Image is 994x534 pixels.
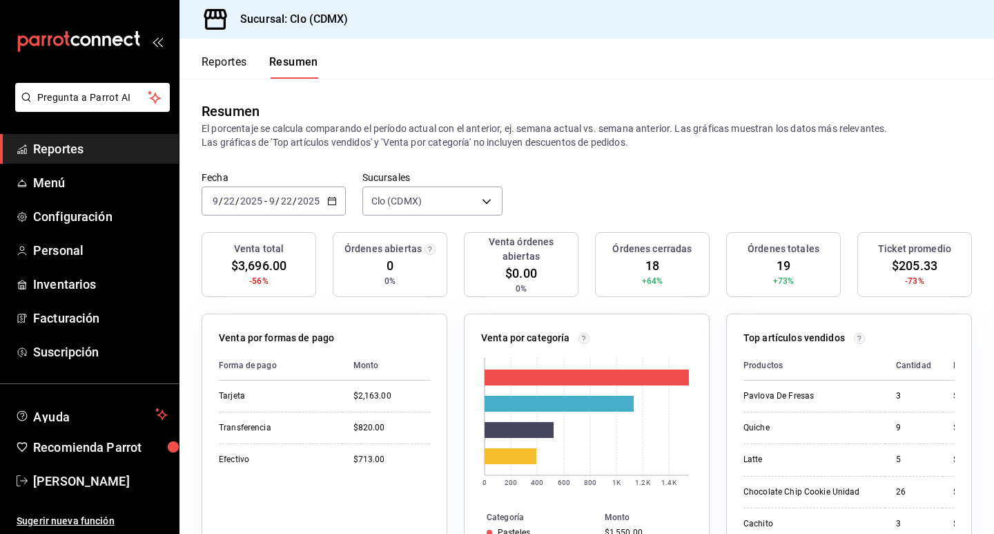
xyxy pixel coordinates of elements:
div: $810.00 [953,422,991,434]
p: Venta por formas de pago [219,331,334,345]
span: Menú [33,173,168,192]
span: $0.00 [505,264,537,283]
span: -56% [249,275,269,287]
a: Pregunta a Parrot AI [10,100,170,115]
span: $3,696.00 [231,256,286,275]
span: Sugerir nueva función [17,514,168,528]
div: 3 [896,518,931,530]
span: $205.33 [892,256,937,275]
text: 600 [558,479,570,486]
h3: Órdenes totales [748,242,819,256]
span: Clo (CDMX) [371,194,422,208]
h3: Sucursal: Clo (CDMX) [229,11,349,28]
span: 18 [645,256,659,275]
h3: Órdenes cerradas [612,242,692,256]
text: 1.2K [635,479,650,486]
span: +64% [642,275,663,287]
div: Pavlova De Fresas [743,390,874,402]
input: ---- [240,196,263,207]
div: $1,550.00 [953,390,991,402]
p: Venta por categoría [481,331,570,345]
span: [PERSON_NAME] [33,472,168,490]
span: Pregunta a Parrot AI [37,90,148,105]
h3: Órdenes abiertas [344,242,422,256]
div: Transferencia [219,422,331,434]
text: 400 [531,479,543,486]
div: 3 [896,390,931,402]
span: Reportes [33,140,168,158]
p: Top artículos vendidos [743,331,845,345]
label: Sucursales [362,173,503,182]
span: 0 [387,256,393,275]
h3: Venta órdenes abiertas [470,235,572,264]
span: - [264,196,267,207]
text: 0 [483,479,487,486]
span: Suscripción [33,343,168,361]
th: Categoría [465,510,599,525]
label: Fecha [202,173,346,182]
div: Tarjeta [219,390,331,402]
div: $713.00 [353,454,430,466]
span: Recomienda Parrot [33,438,168,457]
div: 26 [896,486,931,498]
div: $260.00 [953,486,991,498]
span: -73% [905,275,924,287]
span: +73% [773,275,795,287]
button: open_drawer_menu [152,36,163,47]
h3: Ticket promedio [878,242,951,256]
span: Facturación [33,309,168,327]
span: Personal [33,241,168,260]
input: -- [269,196,275,207]
div: navigation tabs [202,55,318,79]
input: ---- [297,196,320,207]
div: 9 [896,422,931,434]
span: / [235,196,240,207]
div: Cachito [743,518,874,530]
text: 1.4K [661,479,676,486]
div: Chocolate Chip Cookie Unidad [743,486,874,498]
span: / [275,196,280,207]
span: / [219,196,223,207]
h3: Venta total [234,242,284,256]
text: 1K [612,479,621,486]
div: $292.00 [953,454,991,466]
div: Resumen [202,101,260,122]
p: El porcentaje se calcula comparando el período actual con el anterior, ej. semana actual vs. sema... [202,122,972,149]
span: Ayuda [33,406,150,423]
th: Forma de pago [219,351,342,381]
div: Quiche [743,422,874,434]
span: 0% [384,275,396,287]
button: Resumen [269,55,318,79]
button: Pregunta a Parrot AI [15,83,170,112]
button: Reportes [202,55,247,79]
input: -- [223,196,235,207]
div: 5 [896,454,931,466]
th: Cantidad [885,351,942,381]
div: $820.00 [353,422,430,434]
span: Configuración [33,207,168,226]
span: 19 [777,256,790,275]
div: Latte [743,454,874,466]
th: Monto [942,351,991,381]
th: Monto [342,351,430,381]
div: $180.00 [953,518,991,530]
div: $2,163.00 [353,390,430,402]
th: Productos [743,351,885,381]
span: Inventarios [33,275,168,294]
text: 800 [584,479,596,486]
text: 200 [505,479,517,486]
input: -- [280,196,293,207]
th: Monto [599,510,709,525]
span: 0% [516,283,527,295]
div: Efectivo [219,454,331,466]
span: / [293,196,297,207]
input: -- [212,196,219,207]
